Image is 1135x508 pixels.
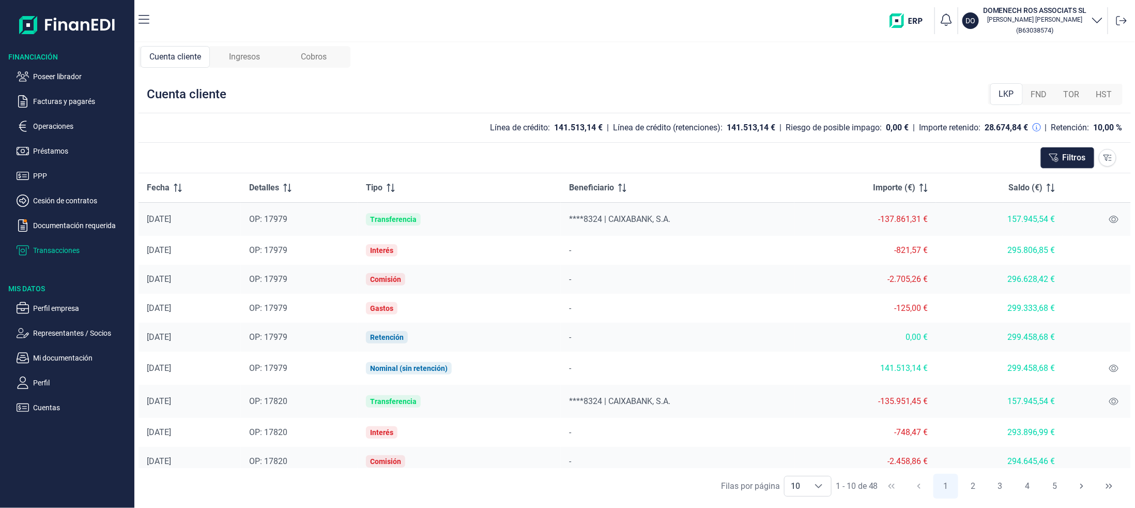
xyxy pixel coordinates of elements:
[33,70,130,83] p: Poseer librador
[607,122,609,134] div: |
[370,275,401,283] div: Comisión
[147,214,233,225] div: [DATE]
[803,332,928,342] div: 0,00 €
[554,123,603,133] div: 141.513,14 €
[836,482,878,490] span: 1 - 10 de 48
[721,480,780,492] div: Filas por página
[1051,123,1090,133] div: Retención:
[301,51,327,63] span: Cobros
[1097,474,1122,499] button: Last Page
[370,333,404,341] div: Retención
[879,474,904,499] button: First Page
[370,428,393,437] div: Interés
[279,46,348,68] div: Cobros
[249,214,287,224] span: OP: 17979
[17,219,130,232] button: Documentación requerida
[803,274,928,285] div: -2.705,26 €
[786,123,882,133] div: Riesgo de posible impago:
[727,123,775,133] div: 141.513,14 €
[569,363,571,373] span: -
[1064,88,1080,101] span: TOR
[1042,474,1067,499] button: Page 5
[985,123,1029,133] div: 28.674,84 €
[249,427,287,437] span: OP: 17820
[1015,474,1040,499] button: Page 4
[33,302,130,315] p: Perfil empresa
[147,274,233,285] div: [DATE]
[249,182,279,194] span: Detalles
[944,396,1055,407] div: 157.945,54 €
[933,474,958,499] button: Page 1
[33,195,130,207] p: Cesión de contratos
[17,377,130,389] button: Perfil
[907,474,931,499] button: Previous Page
[147,456,233,467] div: [DATE]
[569,332,571,342] span: -
[983,16,1087,24] p: [PERSON_NAME] [PERSON_NAME]
[17,327,130,339] button: Representantes / Socios
[33,95,130,108] p: Facturas y pagarés
[966,16,976,26] p: DO
[147,245,233,256] div: [DATE]
[944,427,1055,438] div: 293.896,99 €
[1040,147,1095,169] button: Filtros
[147,86,226,102] div: Cuenta cliente
[33,327,130,339] p: Representantes / Socios
[17,120,130,132] button: Operaciones
[569,274,571,284] span: -
[370,215,417,223] div: Transferencia
[33,219,130,232] p: Documentación requerida
[147,303,233,313] div: [DATE]
[17,95,130,108] button: Facturas y pagarés
[1055,84,1088,105] div: TOR
[944,332,1055,342] div: 299.458,68 €
[919,123,980,133] div: Importe retenido:
[944,214,1055,225] div: 157.945,54 €
[33,244,130,257] p: Transacciones
[1096,88,1112,101] span: HST
[147,182,170,194] span: Fecha
[147,396,233,407] div: [DATE]
[999,88,1014,100] span: LKP
[613,123,723,133] div: Línea de crédito (retenciones):
[569,303,571,313] span: -
[803,363,928,373] div: 141.513,14 €
[17,244,130,257] button: Transacciones
[1023,84,1055,105] div: FND
[370,364,448,372] div: Nominal (sin retención)
[873,182,915,194] span: Importe (€)
[803,396,928,407] div: -135.951,45 €
[803,214,928,225] div: -137.861,31 €
[803,245,928,256] div: -821,57 €
[17,145,130,157] button: Préstamos
[1008,182,1042,194] span: Saldo (€)
[210,46,279,68] div: Ingresos
[1088,84,1121,105] div: HST
[147,363,233,373] div: [DATE]
[988,474,1013,499] button: Page 3
[806,476,831,496] div: Choose
[889,13,930,28] img: erp
[147,332,233,342] div: [DATE]
[779,122,781,134] div: |
[944,245,1055,256] div: 295.806,85 €
[569,214,670,224] span: ****8324 | CAIXABANK, S.A.
[886,123,909,133] div: 0,00 €
[17,401,130,414] button: Cuentas
[569,396,670,406] span: ****8324 | CAIXABANK, S.A.
[141,46,210,68] div: Cuenta cliente
[33,120,130,132] p: Operaciones
[803,427,928,438] div: -748,47 €
[569,245,571,255] span: -
[229,51,260,63] span: Ingresos
[33,377,130,389] p: Perfil
[803,456,928,467] div: -2.458,86 €
[803,303,928,313] div: -125,00 €
[990,83,1023,105] div: LKP
[17,302,130,315] button: Perfil empresa
[944,303,1055,313] div: 299.333,68 €
[147,427,233,438] div: [DATE]
[569,456,571,466] span: -
[370,457,401,466] div: Comisión
[17,352,130,364] button: Mi documentación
